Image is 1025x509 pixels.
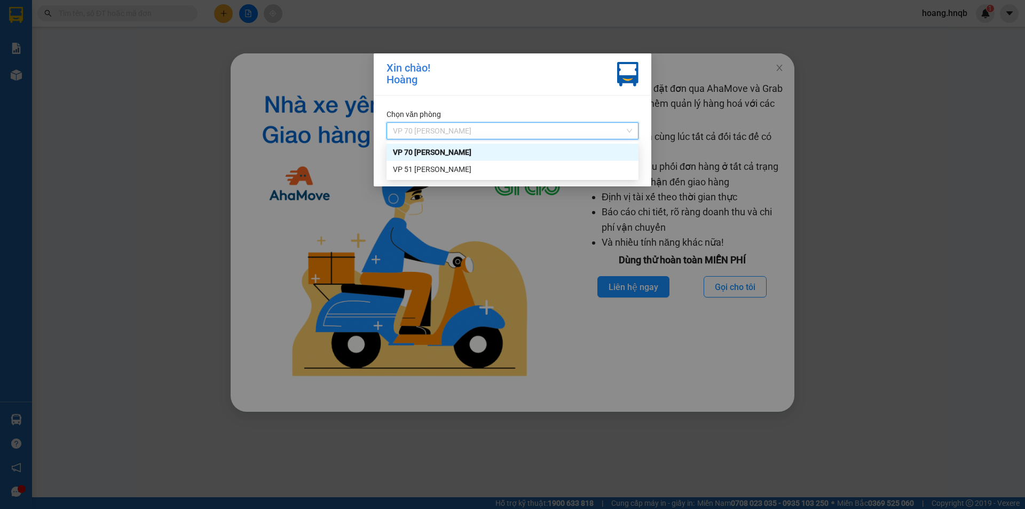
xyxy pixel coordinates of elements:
div: Xin chào! Hoàng [387,62,430,87]
div: VP 70 Nguyễn Hoàng [387,144,638,161]
div: VP 51 Trường Chinh [387,161,638,178]
span: VP 70 Nguyễn Hoàng [393,123,632,139]
img: vxr-icon [617,62,638,87]
div: Chọn văn phòng [387,108,638,120]
div: VP 70 [PERSON_NAME] [393,146,632,158]
div: VP 51 [PERSON_NAME] [393,163,632,175]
